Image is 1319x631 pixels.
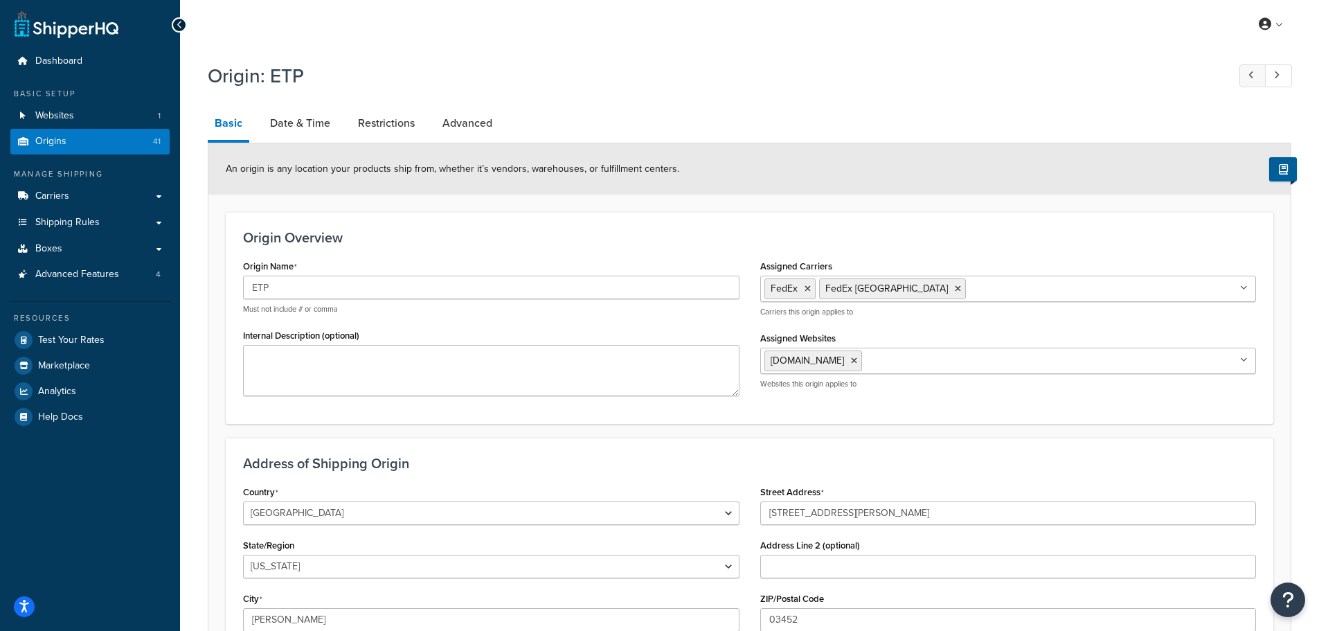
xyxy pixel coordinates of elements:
[243,261,297,272] label: Origin Name
[10,210,170,235] a: Shipping Rules
[35,243,62,255] span: Boxes
[10,353,170,378] a: Marketplace
[10,262,170,287] li: Advanced Features
[38,335,105,346] span: Test Your Rates
[38,411,83,423] span: Help Docs
[158,110,161,122] span: 1
[760,333,836,344] label: Assigned Websites
[243,594,262,605] label: City
[1265,64,1292,87] a: Next Record
[10,103,170,129] li: Websites
[35,269,119,281] span: Advanced Features
[10,328,170,353] a: Test Your Rates
[10,103,170,129] a: Websites1
[243,330,359,341] label: Internal Description (optional)
[10,236,170,262] a: Boxes
[10,184,170,209] a: Carriers
[208,107,249,143] a: Basic
[760,540,860,551] label: Address Line 2 (optional)
[156,269,161,281] span: 4
[243,456,1256,471] h3: Address of Shipping Origin
[760,594,824,604] label: ZIP/Postal Code
[35,217,100,229] span: Shipping Rules
[10,379,170,404] a: Analytics
[10,405,170,429] a: Help Docs
[10,48,170,74] a: Dashboard
[35,136,66,148] span: Origins
[1269,157,1297,181] button: Show Help Docs
[10,312,170,324] div: Resources
[825,281,948,296] span: FedEx [GEOGRAPHIC_DATA]
[771,281,798,296] span: FedEx
[1271,583,1305,617] button: Open Resource Center
[243,540,294,551] label: State/Region
[1239,64,1266,87] a: Previous Record
[436,107,499,140] a: Advanced
[10,168,170,180] div: Manage Shipping
[38,360,90,372] span: Marketplace
[243,304,739,314] p: Must not include # or comma
[35,55,82,67] span: Dashboard
[226,161,679,176] span: An origin is any location your products ship from, whether it’s vendors, warehouses, or fulfillme...
[35,190,69,202] span: Carriers
[10,88,170,100] div: Basic Setup
[760,379,1257,389] p: Websites this origin applies to
[38,386,76,398] span: Analytics
[760,261,832,272] label: Assigned Carriers
[10,129,170,154] a: Origins41
[760,487,824,498] label: Street Address
[243,487,278,498] label: Country
[10,129,170,154] li: Origins
[153,136,161,148] span: 41
[351,107,422,140] a: Restrictions
[771,353,844,368] span: [DOMAIN_NAME]
[35,110,74,122] span: Websites
[10,262,170,287] a: Advanced Features4
[263,107,337,140] a: Date & Time
[243,230,1256,245] h3: Origin Overview
[208,62,1214,89] h1: Origin: ETP
[760,307,1257,317] p: Carriers this origin applies to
